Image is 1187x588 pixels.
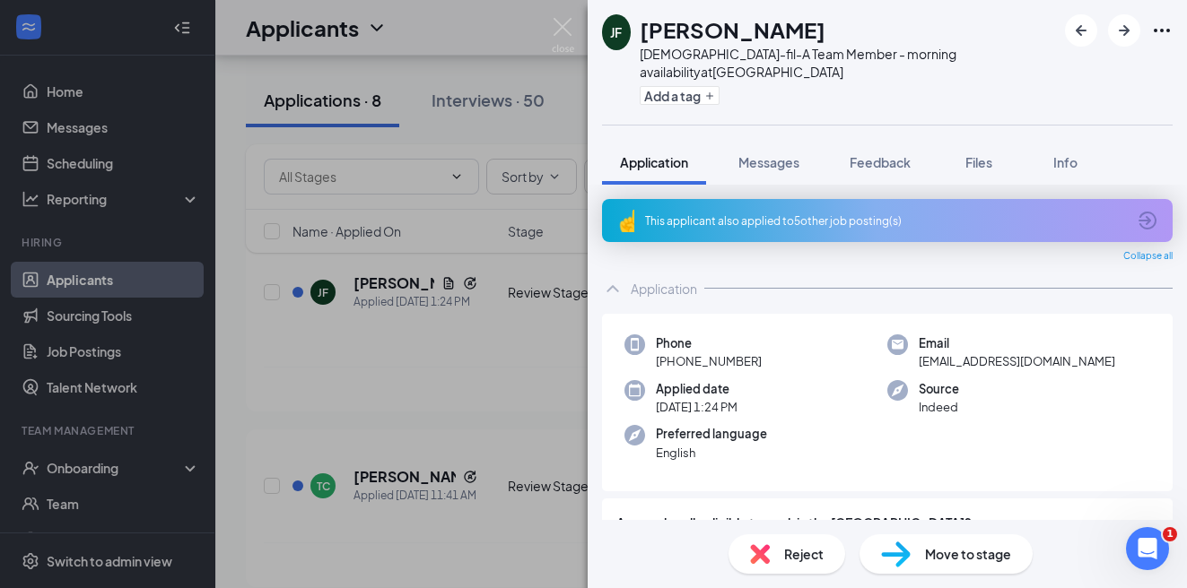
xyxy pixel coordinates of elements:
span: Email [919,334,1115,352]
button: ArrowRight [1108,14,1140,47]
span: 1 [1163,527,1177,541]
span: [DATE] 1:24 PM [656,398,738,416]
h1: [PERSON_NAME] [640,14,825,45]
button: PlusAdd a tag [640,86,720,105]
span: English [656,444,767,462]
svg: ArrowLeftNew [1070,20,1092,41]
span: Feedback [850,154,911,170]
span: Messages [738,154,799,170]
span: Source [919,380,959,398]
svg: ChevronUp [602,278,624,299]
button: ArrowLeftNew [1065,14,1097,47]
div: This applicant also applied to 5 other job posting(s) [645,213,1126,229]
svg: Plus [704,91,715,101]
span: Applied date [656,380,738,398]
span: [PHONE_NUMBER] [656,352,762,370]
iframe: Intercom live chat [1126,527,1169,570]
svg: ArrowCircle [1137,210,1158,231]
span: Info [1053,154,1078,170]
span: Move to stage [925,544,1011,564]
span: Preferred language [656,425,767,443]
span: Reject [784,544,824,564]
div: JF [610,23,622,41]
div: [DEMOGRAPHIC_DATA]-fil-A Team Member - morning availability at [GEOGRAPHIC_DATA] [640,45,1056,81]
span: Indeed [919,398,959,416]
span: Are you legally eligible to work in the [GEOGRAPHIC_DATA]? [616,513,1158,532]
svg: ArrowRight [1113,20,1135,41]
span: [EMAIL_ADDRESS][DOMAIN_NAME] [919,352,1115,370]
svg: Ellipses [1151,20,1173,41]
span: Application [620,154,688,170]
span: Collapse all [1123,249,1173,264]
span: Phone [656,334,762,352]
span: Files [965,154,992,170]
div: Application [631,280,697,298]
